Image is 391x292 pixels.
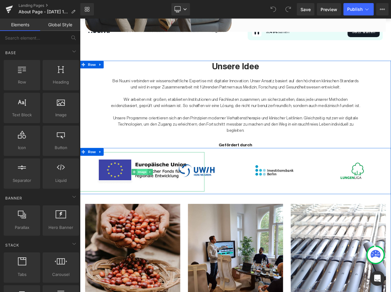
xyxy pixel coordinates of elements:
a: Expand / Collapse [20,156,28,165]
span: Tabs [6,271,38,278]
p: Gefördert durch [37,148,337,156]
span: Heading [44,79,77,85]
button: Undo [267,3,280,15]
span: Hero Banner [44,224,77,231]
span: Save [301,6,311,13]
h2: Unsere Idee [37,51,337,64]
span: Button [44,144,77,151]
a: Preview [317,3,341,15]
p: Wir arbeiten mit großen, etablierten Institutionen und Fachleuten zusammen, um sicherzustellen, d... [37,94,337,109]
a: Expand / Collapse [81,181,88,188]
p: Unsere Programme orientieren sich an den Prinzipien moderner Verhaltenstherapie und klinischer Le... [37,116,337,138]
span: Parallax [6,224,38,231]
span: Publish [347,7,363,12]
span: About Page - [DATE] 12:31:37 [19,9,69,14]
button: Redo [282,3,294,15]
span: Stack [5,242,20,248]
a: New Library [80,3,94,15]
a: Landing Pages [19,3,80,8]
span: Row [8,51,20,60]
span: Base [5,50,17,56]
span: Carousel [44,271,77,278]
span: Liquid [44,177,77,184]
span: Banner [5,195,23,201]
p: Bei Nuumi verbinden wir wissenschaftliche Expertise mit digitaler Innovation. Unser Ansatz basier... [37,71,337,86]
div: Open Intercom Messenger [370,271,385,286]
span: Image [68,181,81,188]
span: Separator [6,177,38,184]
a: Global Style [40,19,80,31]
span: Text Block [6,112,38,118]
span: Preview [321,6,337,13]
span: Row [6,79,38,85]
span: Row [8,156,20,165]
span: Image [44,112,77,118]
button: Publish [343,3,374,15]
button: More [376,3,389,15]
span: Icon [6,144,38,151]
a: Expand / Collapse [20,51,28,60]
